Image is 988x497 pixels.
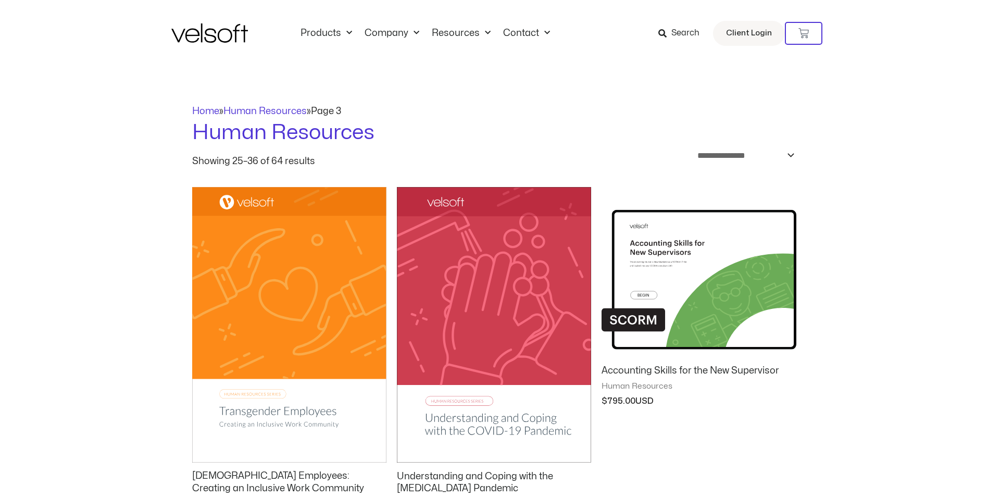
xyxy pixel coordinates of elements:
[192,118,796,147] h1: Human Resources
[602,187,796,356] img: Accounting Skills for the New Supervisor
[602,365,796,377] h2: Accounting Skills for the New Supervisor
[294,28,556,39] nav: Menu
[397,187,591,463] img: Understanding and Coping with the COVID-19 Pandemic
[426,28,497,39] a: ResourcesMenu Toggle
[713,21,785,46] a: Client Login
[602,397,607,405] span: $
[192,470,386,494] h2: [DEMOGRAPHIC_DATA] Employees: Creating an Inclusive Work Community
[294,28,358,39] a: ProductsMenu Toggle
[192,107,341,116] span: » »
[602,381,796,392] span: Human Resources
[192,187,386,463] img: Transgender Employees: Creating an Inclusive Work Community
[602,397,635,405] bdi: 795.00
[192,157,315,166] p: Showing 25–36 of 64 results
[658,24,707,42] a: Search
[358,28,426,39] a: CompanyMenu Toggle
[602,365,796,381] a: Accounting Skills for the New Supervisor
[691,147,796,164] select: Shop order
[223,107,307,116] a: Human Resources
[726,27,772,40] span: Client Login
[671,27,699,40] span: Search
[397,470,591,495] h2: Understanding and Coping with the [MEDICAL_DATA] Pandemic
[497,28,556,39] a: ContactMenu Toggle
[192,107,219,116] a: Home
[311,107,341,116] span: Page 3
[171,23,248,43] img: Velsoft Training Materials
